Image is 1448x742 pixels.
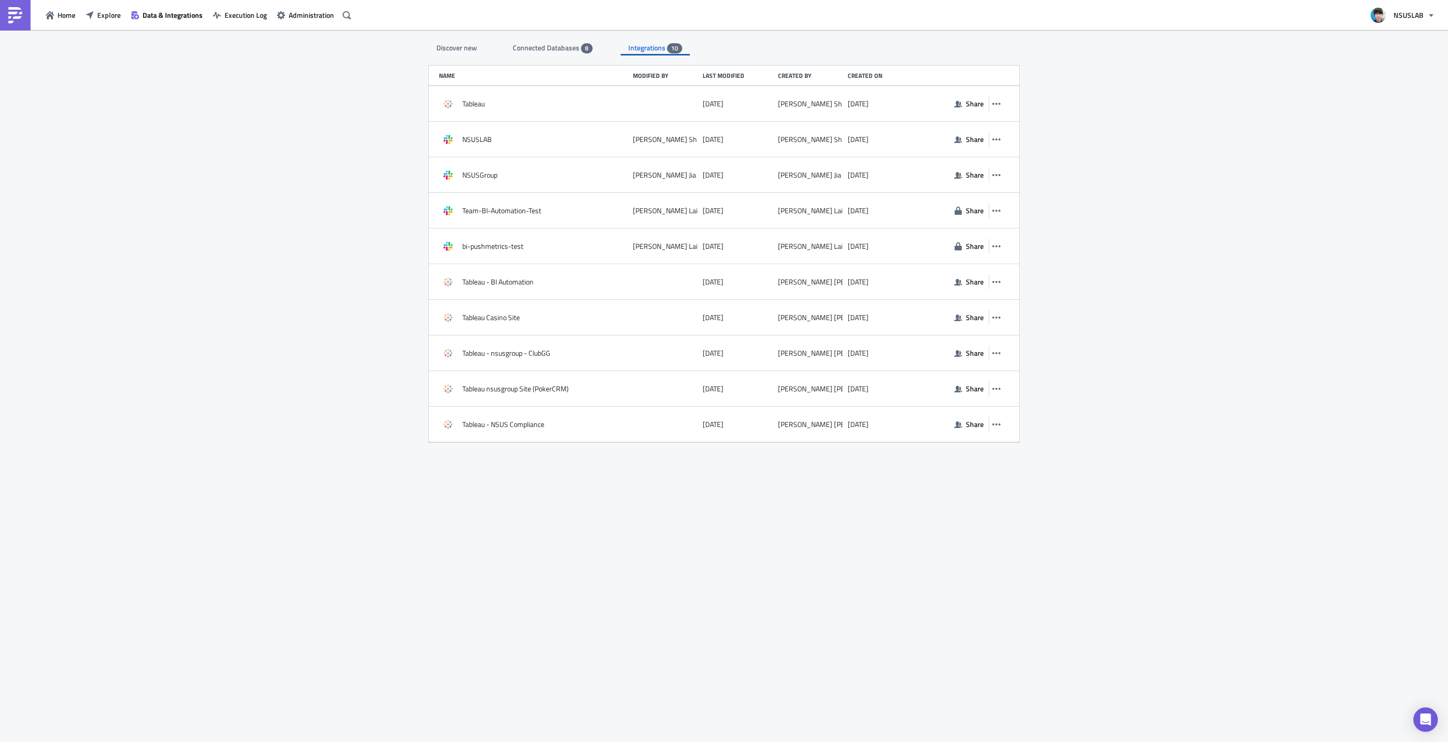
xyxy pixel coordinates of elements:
button: Share [949,381,989,396]
button: Share [949,131,989,147]
img: PushMetrics [7,7,23,23]
button: Share [949,416,989,432]
button: Share [949,238,989,254]
span: NSUSLAB [462,135,492,144]
time: 2025-08-10T00:02:00Z [703,420,723,429]
div: [PERSON_NAME] Shin [633,135,703,144]
time: 2024-09-26T13:05:58Z [848,206,869,215]
time: 2025-08-10T00:03:16Z [703,313,723,322]
span: bi-pushmetrics-test [462,242,523,251]
button: Administration [272,7,339,23]
span: Share [966,241,984,251]
time: 2025-08-10T00:05:37Z [703,99,723,108]
span: Data & Integrations [143,10,203,20]
div: [PERSON_NAME] Shin [778,99,848,108]
div: [PERSON_NAME] Shin [778,135,848,144]
time: 2023-06-27T09:04:39Z [848,99,869,108]
div: [PERSON_NAME] [PERSON_NAME] [778,349,888,358]
div: Modified by [633,72,698,79]
span: Tableau - BI Automation [462,277,534,287]
div: [PERSON_NAME] Jia [778,170,841,180]
div: Created by [778,72,843,79]
span: Share [966,419,984,430]
span: Share [966,205,984,216]
span: Share [966,348,984,358]
div: [PERSON_NAME] Jia [633,170,696,180]
span: 10 [671,44,678,52]
div: Open Intercom Messenger [1413,707,1438,732]
button: Share [949,309,989,325]
time: 2025-04-25T06:05:09Z [848,384,869,393]
button: Home [41,7,80,23]
div: Name [439,72,628,79]
span: Share [966,312,984,323]
span: Tableau - nsusgroup - ClubGG [462,349,550,358]
button: Share [949,274,989,290]
div: Discover new [429,40,485,55]
div: [PERSON_NAME] [PERSON_NAME] [778,277,888,287]
button: Execution Log [208,7,272,23]
div: [PERSON_NAME] [PERSON_NAME] [778,420,888,429]
time: 2024-08-29T13:47:33Z [848,170,869,180]
time: 2023-06-27T09:22:46Z [848,135,869,144]
button: Data & Integrations [126,7,208,23]
span: Share [966,276,984,287]
time: 2024-09-26T13:24:01Z [703,242,723,251]
span: 8 [585,44,589,52]
time: 2023-06-27T09:22:46Z [703,135,723,144]
span: NSUSLAB [1394,10,1424,20]
time: 2025-05-22T19:11:47Z [848,420,869,429]
time: 2025-08-10T00:02:31Z [703,384,723,393]
span: Tableau nsusgroup Site (PokerCRM) [462,384,569,393]
button: Share [949,167,989,183]
span: Share [966,169,984,180]
span: Integrations [628,42,667,53]
div: Last modified [703,72,773,79]
div: [PERSON_NAME] [PERSON_NAME] [778,313,888,322]
div: [PERSON_NAME] Lai [778,206,843,215]
button: Share [949,345,989,361]
div: [PERSON_NAME] Lai [633,206,698,215]
span: Explore [97,10,121,20]
span: Tableau - NSUS Compliance [462,420,544,429]
span: Share [966,134,984,145]
img: Avatar [1370,7,1387,24]
span: Connected Databases [513,42,581,53]
div: Created on [848,72,918,79]
span: Share [966,98,984,109]
time: 2024-08-29T13:47:48Z [703,170,723,180]
button: Share [949,96,989,111]
span: Execution Log [225,10,267,20]
button: Explore [80,7,126,23]
span: Team-BI-Automation-Test [462,206,541,215]
button: Share [949,203,989,218]
time: 2024-09-26T13:21:36Z [848,242,869,251]
span: Share [966,383,984,394]
span: Tableau [462,99,485,108]
span: Tableau Casino Site [462,313,520,322]
span: NSUSGroup [462,170,497,180]
div: [PERSON_NAME] [PERSON_NAME] [778,384,888,393]
time: 2025-04-01T02:23:13Z [848,349,869,358]
time: 2025-08-10T00:03:20Z [703,277,723,287]
time: 2024-09-26T13:06:32Z [703,206,723,215]
time: 2025-01-31T16:01:22Z [848,277,869,287]
div: [PERSON_NAME] Lai [778,242,843,251]
span: Administration [289,10,334,20]
time: 2025-03-21T05:42:33Z [848,313,869,322]
time: 2025-08-10T00:01:50Z [703,349,723,358]
span: Home [58,10,75,20]
div: [PERSON_NAME] Lai [633,242,698,251]
button: NSUSLAB [1365,4,1440,26]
